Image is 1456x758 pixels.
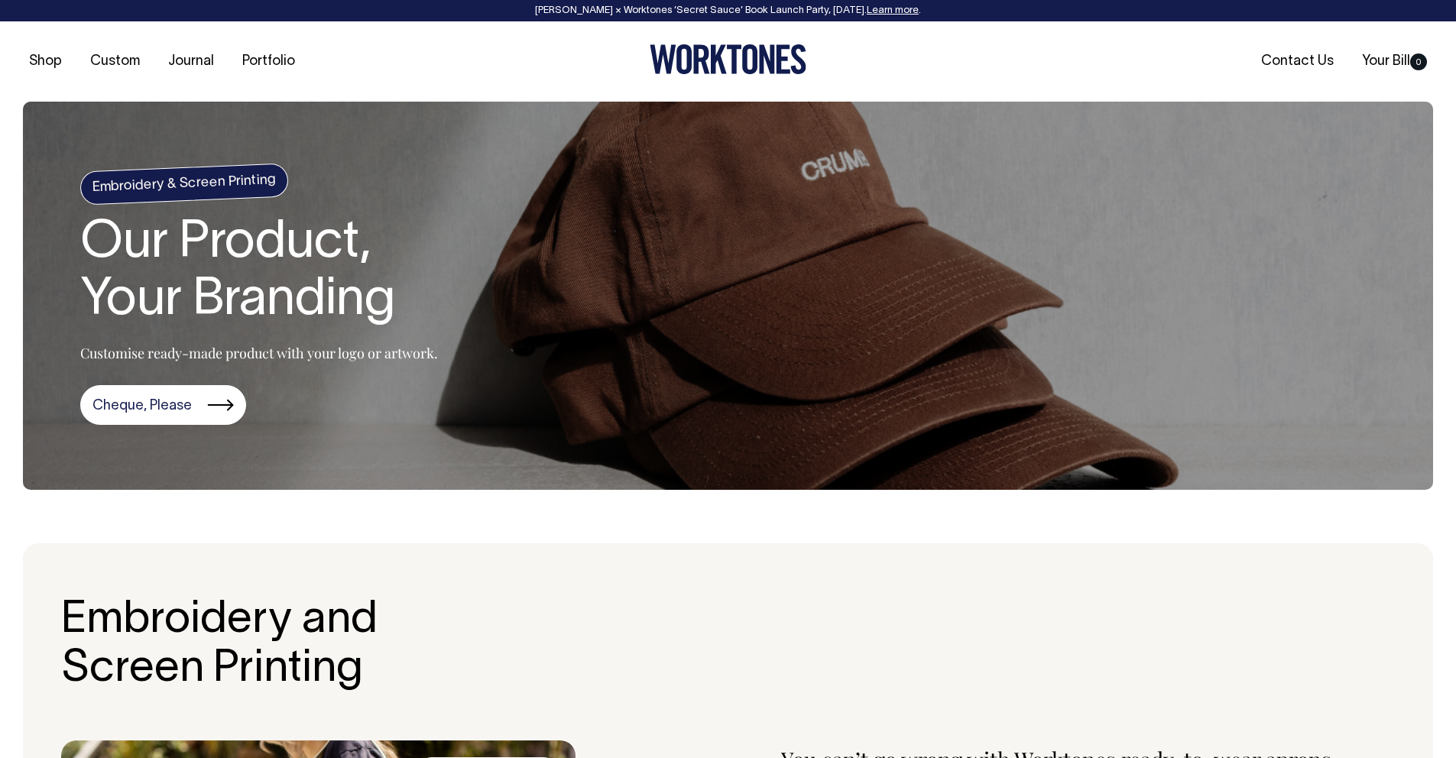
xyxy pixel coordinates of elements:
a: Journal [162,49,220,74]
a: Portfolio [236,49,301,74]
a: Learn more [867,6,919,15]
a: Your Bill0 [1356,49,1433,74]
a: Contact Us [1255,49,1340,74]
h1: Our Product, Your Branding [80,215,438,330]
span: 0 [1410,53,1427,70]
h4: Embroidery & Screen Printing [79,163,289,205]
div: [PERSON_NAME] × Worktones ‘Secret Sauce’ Book Launch Party, [DATE]. . [15,5,1441,16]
p: Customise ready-made product with your logo or artwork. [80,344,438,362]
a: Cheque, Please [80,385,246,425]
a: Shop [23,49,68,74]
h2: Embroidery and Screen Printing [61,597,501,695]
a: Custom [84,49,146,74]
